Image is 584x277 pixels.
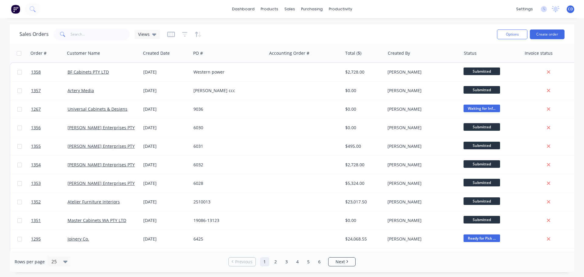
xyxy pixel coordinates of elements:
[388,143,455,149] div: [PERSON_NAME]
[143,236,189,242] div: [DATE]
[193,162,261,168] div: 6032
[388,236,455,242] div: [PERSON_NAME]
[568,6,573,12] span: CD
[31,156,68,174] a: 1354
[143,69,189,75] div: [DATE]
[143,162,189,168] div: [DATE]
[281,5,298,14] div: sales
[143,143,189,149] div: [DATE]
[31,199,41,205] span: 1352
[193,106,261,112] div: 9036
[68,69,109,75] a: BF Cabinets PTY LTD
[326,5,355,14] div: productivity
[68,199,120,205] a: Atelier Furniture Interiors
[193,125,261,131] div: 6030
[68,125,144,130] a: [PERSON_NAME] Enterprises PTY LTD
[388,88,455,94] div: [PERSON_NAME]
[298,5,326,14] div: purchasing
[388,69,455,75] div: [PERSON_NAME]
[345,199,381,205] div: $23,017.50
[143,125,189,131] div: [DATE]
[345,217,381,223] div: $0.00
[68,180,144,186] a: [PERSON_NAME] Enterprises PTY LTD
[193,88,261,94] div: [PERSON_NAME] ccc
[31,125,41,131] span: 1356
[388,199,455,205] div: [PERSON_NAME]
[193,180,261,186] div: 6028
[31,81,68,100] a: 1357
[345,143,381,149] div: $495.00
[143,88,189,94] div: [DATE]
[388,162,455,168] div: [PERSON_NAME]
[143,180,189,186] div: [DATE]
[15,259,45,265] span: Rows per page
[68,162,144,168] a: [PERSON_NAME] Enterprises PTY LTD
[138,31,150,37] span: Views
[193,199,261,205] div: 2510013
[143,199,189,205] div: [DATE]
[388,106,455,112] div: [PERSON_NAME]
[19,31,49,37] h1: Sales Orders
[271,257,280,266] a: Page 2
[68,217,126,223] a: Master Cabinets WA PTY LTD
[193,69,261,75] div: Western power
[193,236,261,242] div: 6425
[31,100,68,118] a: 1267
[464,68,500,75] span: Submitted
[71,28,130,40] input: Search...
[345,180,381,186] div: $5,324.00
[68,236,89,242] a: Joinery Co.
[388,125,455,131] div: [PERSON_NAME]
[31,119,68,137] a: 1356
[345,236,381,242] div: $24,068.55
[31,162,41,168] span: 1354
[143,106,189,112] div: [DATE]
[31,236,41,242] span: 1295
[464,105,500,112] span: Waiting for Inf...
[258,5,281,14] div: products
[31,217,41,223] span: 1351
[143,217,189,223] div: [DATE]
[193,143,261,149] div: 6031
[193,217,261,223] div: 19086-13123
[31,193,68,211] a: 1352
[31,180,41,186] span: 1353
[345,162,381,168] div: $2,728.00
[464,216,500,223] span: Submitted
[525,50,553,56] div: Invoice status
[497,29,527,39] button: Options
[464,234,500,242] span: Ready for Pick ...
[328,259,355,265] a: Next page
[513,5,536,14] div: settings
[464,179,500,186] span: Submitted
[31,69,41,75] span: 1358
[464,160,500,168] span: Submitted
[31,143,41,149] span: 1355
[31,63,68,81] a: 1358
[282,257,291,266] a: Page 3
[345,50,361,56] div: Total ($)
[31,106,41,112] span: 1267
[68,88,94,93] a: Artery Media
[143,50,170,56] div: Created Date
[345,88,381,94] div: $0.00
[464,86,500,94] span: Submitted
[68,143,144,149] a: [PERSON_NAME] Enterprises PTY LTD
[345,125,381,131] div: $0.00
[67,50,100,56] div: Customer Name
[345,69,381,75] div: $2,728.00
[464,123,500,131] span: Submitted
[229,5,258,14] a: dashboard
[464,197,500,205] span: Submitted
[229,259,255,265] a: Previous page
[68,106,127,112] a: Universal Cabinets & Designs
[193,50,203,56] div: PO #
[530,29,565,39] button: Create order
[464,50,477,56] div: Status
[31,88,41,94] span: 1357
[31,174,68,192] a: 1353
[31,137,68,155] a: 1355
[315,257,324,266] a: Page 6
[31,230,68,248] a: 1295
[260,257,269,266] a: Page 1 is your current page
